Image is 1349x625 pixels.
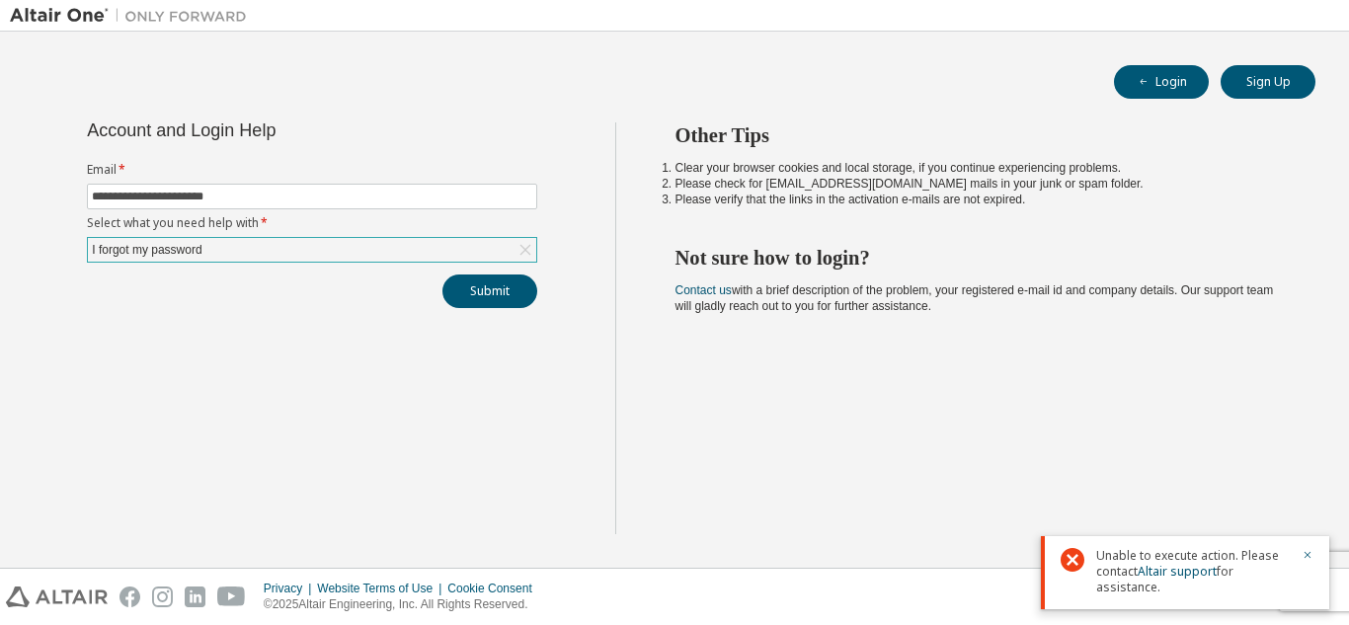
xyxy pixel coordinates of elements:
a: Contact us [675,283,732,297]
button: Login [1114,65,1209,99]
span: with a brief description of the problem, your registered e-mail id and company details. Our suppo... [675,283,1274,313]
p: © 2025 Altair Engineering, Inc. All Rights Reserved. [264,596,544,613]
label: Email [87,162,537,178]
img: linkedin.svg [185,586,205,607]
img: instagram.svg [152,586,173,607]
li: Please verify that the links in the activation e-mails are not expired. [675,192,1281,207]
div: I forgot my password [89,239,204,261]
a: Altair support [1138,563,1217,580]
img: altair_logo.svg [6,586,108,607]
li: Please check for [EMAIL_ADDRESS][DOMAIN_NAME] mails in your junk or spam folder. [675,176,1281,192]
label: Select what you need help with [87,215,537,231]
div: Account and Login Help [87,122,447,138]
div: Privacy [264,581,317,596]
img: facebook.svg [119,586,140,607]
div: Website Terms of Use [317,581,447,596]
h2: Other Tips [675,122,1281,148]
h2: Not sure how to login? [675,245,1281,271]
div: Cookie Consent [447,581,543,596]
button: Submit [442,274,537,308]
button: Sign Up [1221,65,1315,99]
li: Clear your browser cookies and local storage, if you continue experiencing problems. [675,160,1281,176]
span: Unable to execute action. Please contact for assistance. [1096,548,1290,595]
div: I forgot my password [88,238,536,262]
img: Altair One [10,6,257,26]
img: youtube.svg [217,586,246,607]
